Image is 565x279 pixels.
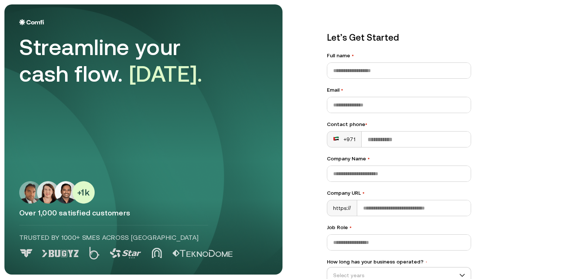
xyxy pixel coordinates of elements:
p: Trusted by 1000+ SMEs across [GEOGRAPHIC_DATA] [19,233,208,242]
img: Logo 4 [152,248,162,258]
label: How long has your business operated? [327,258,471,266]
span: • [425,259,428,265]
img: Logo [19,19,44,25]
span: • [352,52,354,58]
span: [DATE]. [129,61,203,86]
label: Full name [327,52,471,59]
span: • [362,190,365,196]
span: • [368,156,370,161]
label: Email [327,86,471,94]
span: • [365,121,367,127]
div: +971 [333,136,355,143]
p: Let’s Get Started [327,31,471,44]
label: Job Role [327,224,471,231]
div: Streamline your cash flow. [19,34,226,87]
label: Company Name [327,155,471,163]
span: • [341,87,343,93]
span: • [349,224,352,230]
p: Over 1,000 satisfied customers [19,208,268,218]
label: Company URL [327,189,471,197]
img: Logo 1 [42,250,79,257]
img: Logo 2 [89,247,99,259]
img: Logo 0 [19,249,33,258]
img: Logo 3 [110,248,141,258]
div: Contact phone [327,120,471,128]
img: Logo 5 [172,250,233,257]
div: https:// [327,200,357,216]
